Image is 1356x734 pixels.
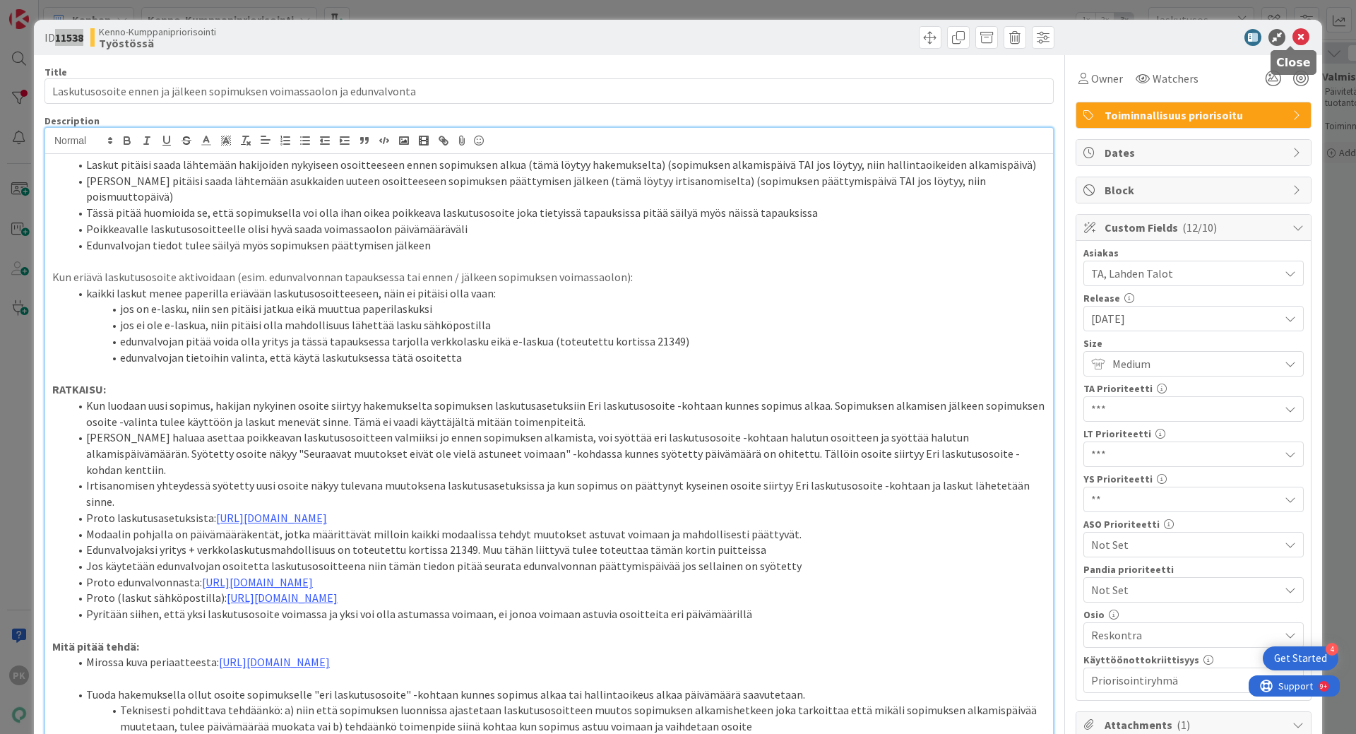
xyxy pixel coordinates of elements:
[69,590,1046,606] li: Proto (laskut sähköpostilla):
[1112,354,1272,374] span: Medium
[69,478,1046,509] li: Irtisanomisen yhteydessä syötetty uusi osoite näkyy tulevana muutoksena laskutusasetuksissa ja ku...
[69,221,1046,237] li: Poikkeavalle laskutusosoitteelle olisi hyvä saada voimassaolon päivämääräväli
[1083,384,1304,393] div: TA Prioriteetti
[71,6,78,17] div: 9+
[1091,535,1272,555] span: Not Set
[52,639,139,653] strong: Mitä pitää tehdä:
[52,382,106,396] strong: RATKAISU:
[69,205,1046,221] li: Tässä pitää huomioida se, että sopimuksella voi olla ihan oikea poikkeava laskutusosoite joka tie...
[69,606,1046,622] li: Pyritään siihen, että yksi laskutusosoite voimassa ja yksi voi olla astumassa voimaan, ei jonoa v...
[69,237,1046,254] li: Edunvalvojan tiedot tulee säilyä myös sopimuksen päättymisen jälkeen
[69,702,1046,734] li: Teknisesti pohdittava tehdäänkö: a) niin että sopimuksen luonnissa ajastetaan laskutusosoitteen m...
[69,398,1046,430] li: Kun luodaan uusi sopimus, hakijan nykyinen osoite siirtyy hakemukselta sopimuksen laskutusasetuks...
[69,430,1046,478] li: [PERSON_NAME] haluaa asettaa poikkeavan laskutusosoitteen valmiiksi jo ennen sopimuksen alkamista...
[1105,716,1285,733] span: Attachments
[69,526,1046,543] li: Modaalin pohjalla on päivämääräkentät, jotka määrittävät milloin kaikki modaalissa tehdyt muutoks...
[1083,655,1304,665] div: Käyttöönottokriittisyys
[69,157,1046,173] li: Laskut pitäisi saada lähtemään hakijoiden nykyiseen osoitteeseen ennen sopimuksen alkua (tämä löy...
[1083,519,1304,529] div: ASO Prioriteetti
[44,114,100,127] span: Description
[1105,107,1285,124] span: Toiminnallisuus priorisoitu
[55,30,83,45] b: 11538
[69,654,1046,670] li: Mirossa kuva periaatteesta:
[1153,70,1199,87] span: Watchers
[1083,474,1304,484] div: YS Prioriteetti
[1091,580,1272,600] span: Not Set
[69,317,1046,333] li: jos ei ole e-laskua, niin pitäisi olla mahdollisuus lähettää lasku sähköpostilla
[1091,310,1279,327] span: [DATE]
[1263,646,1338,670] div: Open Get Started checklist, remaining modules: 4
[1083,429,1304,439] div: LT Prioriteetti
[227,591,338,605] a: [URL][DOMAIN_NAME]
[69,173,1046,205] li: [PERSON_NAME] pitäisi saada lähtemään asukkaiden uuteen osoitteeseen sopimuksen päättymisen jälke...
[1105,182,1285,199] span: Block
[216,511,327,525] a: [URL][DOMAIN_NAME]
[44,66,67,78] label: Title
[1105,144,1285,161] span: Dates
[202,575,313,589] a: [URL][DOMAIN_NAME]
[1276,56,1311,69] h5: Close
[219,655,330,669] a: [URL][DOMAIN_NAME]
[69,333,1046,350] li: edunvalvojan pitää voida olla yritys ja tässä tapauksessa tarjolla verkkolasku eikä e-laskua (tot...
[1083,338,1304,348] div: Size
[69,510,1046,526] li: Proto laskutusasetuksista:
[99,26,216,37] span: Kenno-Kumppanipriorisointi
[44,78,1054,104] input: type card name here...
[1091,672,1279,689] span: Priorisointiryhmä
[30,2,64,19] span: Support
[1083,564,1304,574] div: Pandia prioriteetti
[69,558,1046,574] li: Jos käytetään edunvalvojan osoitetta laskutusosoitteena niin tämän tiedon pitää seurata edunvalvo...
[1083,248,1304,258] div: Asiakas
[99,37,216,49] b: Työstössä
[69,542,1046,558] li: Edunvalvojaksi yritys + verkkolaskutusmahdollisuus on toteutettu kortissa 21349. Muu tähän liitty...
[69,687,1046,703] li: Tuoda hakemuksella ollut osoite sopimukselle "eri laskutusosoite" -kohtaan kunnes sopimus alkaa t...
[1274,651,1327,665] div: Get Started
[1091,265,1279,282] span: TA, Lahden Talot
[69,350,1046,366] li: edunvalvojan tietoihin valinta, että käytä laskutuksessa tätä osoitetta
[69,301,1046,317] li: jos on e-lasku, niin sen pitäisi jatkua eikä muuttua paperilaskuksi
[1083,293,1304,303] div: Release
[1177,718,1190,732] span: ( 1 )
[44,29,83,46] span: ID
[69,285,1046,302] li: kaikki laskut menee paperilla eriävään laskutusosoitteeseen, näin ei pitäisi olla vaan:
[1105,219,1285,236] span: Custom Fields
[69,574,1046,591] li: Proto edunvalvonnasta:
[1091,627,1279,644] span: Reskontra
[1083,610,1304,620] div: Osio
[1182,220,1217,235] span: ( 12/10 )
[1091,70,1123,87] span: Owner
[52,269,1046,285] p: Kun eriävä laskutusosoite aktivoidaan (esim. edunvalvonnan tapauksessa tai ennen / jälkeen sopimu...
[1326,643,1338,656] div: 4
